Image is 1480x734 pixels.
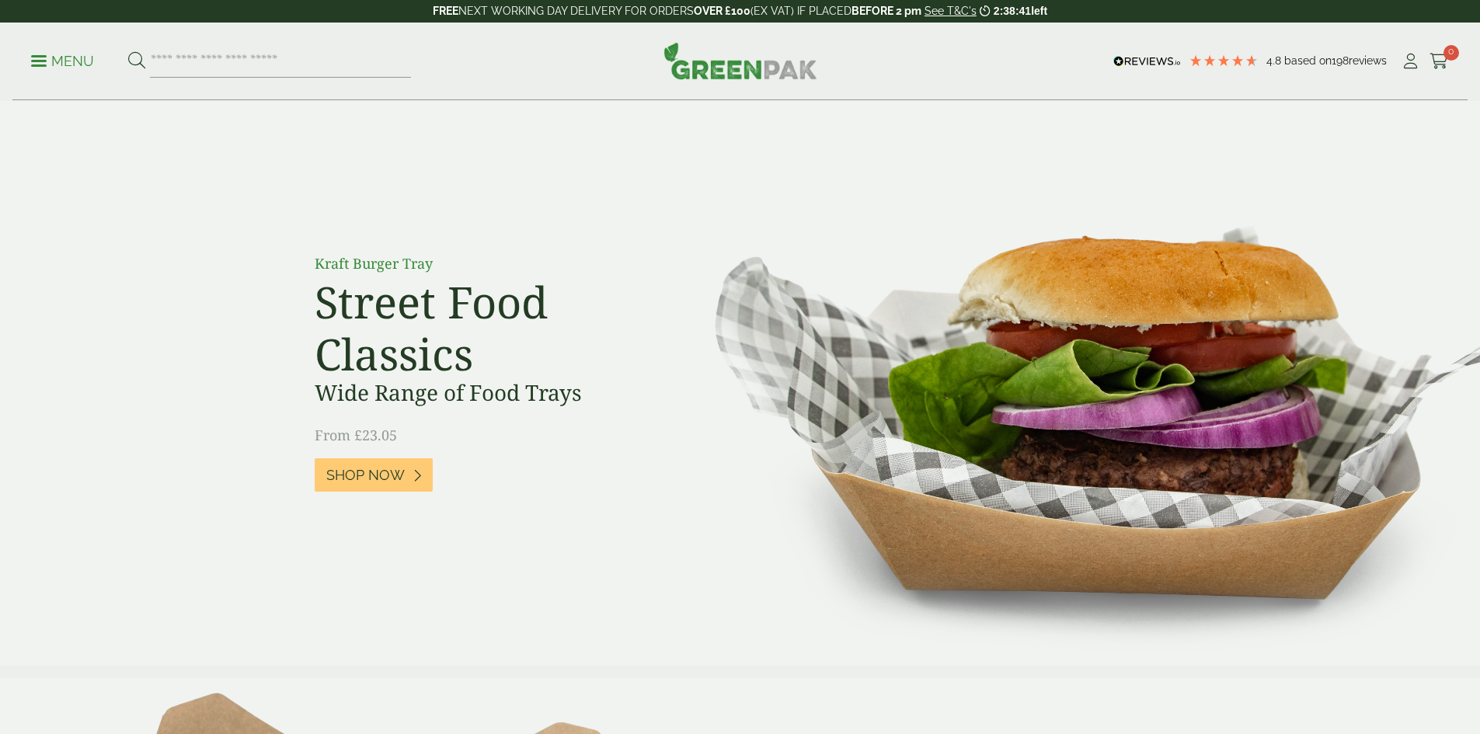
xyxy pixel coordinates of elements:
span: 0 [1443,45,1459,61]
span: 198 [1332,54,1349,67]
p: Menu [31,52,94,71]
h2: Street Food Classics [315,276,664,380]
span: left [1031,5,1047,17]
a: Menu [31,52,94,68]
i: Cart [1430,54,1449,69]
span: 4.8 [1266,54,1284,67]
span: From £23.05 [315,426,397,444]
a: Shop Now [315,458,433,492]
h3: Wide Range of Food Trays [315,380,664,406]
img: REVIEWS.io [1113,56,1181,67]
img: GreenPak Supplies [663,42,817,79]
i: My Account [1401,54,1420,69]
span: reviews [1349,54,1387,67]
span: Based on [1284,54,1332,67]
div: 4.79 Stars [1189,54,1259,68]
span: Shop Now [326,467,405,484]
a: 0 [1430,50,1449,73]
strong: FREE [433,5,458,17]
span: 2:38:41 [994,5,1031,17]
a: See T&C's [925,5,977,17]
img: Street Food Classics [666,101,1480,666]
strong: BEFORE 2 pm [851,5,921,17]
p: Kraft Burger Tray [315,253,664,274]
strong: OVER £100 [694,5,750,17]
